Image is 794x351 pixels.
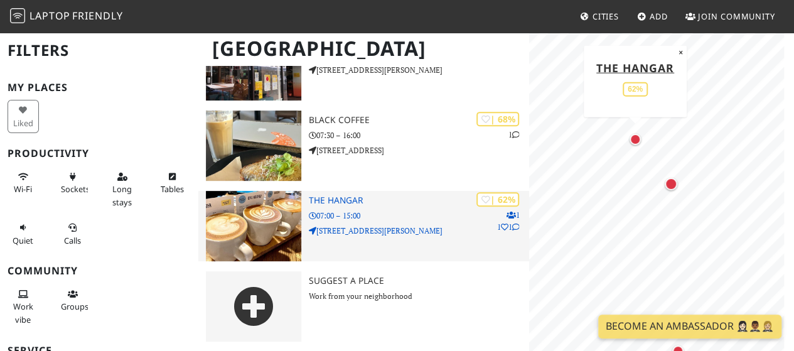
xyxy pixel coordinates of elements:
span: Stable Wi-Fi [14,183,32,195]
div: 62% [623,82,648,96]
span: Group tables [61,301,89,312]
h2: Filters [8,31,191,70]
span: Join Community [698,11,775,22]
p: 07:00 – 15:00 [309,210,529,222]
h3: Community [8,265,191,277]
span: Long stays [112,183,132,207]
img: The Hangar [206,191,301,261]
span: Quiet [13,235,33,246]
h3: Black Coffee [309,115,529,126]
div: Map marker [627,131,643,148]
span: Video/audio calls [64,235,81,246]
a: The Hangar | 62% 111 The Hangar 07:00 – 15:00 [STREET_ADDRESS][PERSON_NAME] [198,191,529,261]
button: Tables [156,166,188,200]
span: Work-friendly tables [160,183,183,195]
button: Groups [57,284,89,317]
a: LaptopFriendly LaptopFriendly [10,6,123,28]
p: Work from your neighborhood [309,290,529,302]
button: Calls [57,217,89,251]
span: Laptop [30,9,70,23]
a: The Hangar [596,60,674,75]
span: Add [650,11,668,22]
p: [STREET_ADDRESS] [309,144,529,156]
a: Join Community [680,5,780,28]
p: 1 1 1 [496,209,519,233]
img: LaptopFriendly [10,8,25,23]
div: | 62% [476,192,519,207]
h3: The Hangar [309,195,529,206]
h3: Productivity [8,148,191,159]
button: Wi-Fi [8,166,39,200]
a: Become an Ambassador 🤵🏻‍♀️🤵🏾‍♂️🤵🏼‍♀️ [598,315,781,338]
p: 1 [508,129,519,141]
button: Work vibe [8,284,39,330]
button: Sockets [57,166,89,200]
a: Suggest a Place Work from your neighborhood [198,271,529,342]
button: Close popup [675,45,687,59]
span: Power sockets [61,183,90,195]
a: Black Coffee | 68% 1 Black Coffee 07:30 – 16:00 [STREET_ADDRESS] [198,111,529,181]
button: Long stays [107,166,138,212]
span: Cities [593,11,619,22]
h3: Suggest a Place [309,276,529,286]
span: People working [13,301,33,325]
button: Quiet [8,217,39,251]
h3: My Places [8,82,191,94]
img: Black Coffee [206,111,301,181]
a: Cities [575,5,624,28]
img: gray-place-d2bdb4477600e061c01bd816cc0f2ef0cfcb1ca9e3ad78868dd16fb2af073a21.png [206,271,301,342]
p: [STREET_ADDRESS][PERSON_NAME] [309,225,529,237]
h1: [GEOGRAPHIC_DATA] [202,31,527,66]
p: 07:30 – 16:00 [309,129,529,141]
div: | 68% [476,112,519,126]
span: Friendly [72,9,122,23]
a: Add [632,5,673,28]
div: Map marker [662,175,680,193]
